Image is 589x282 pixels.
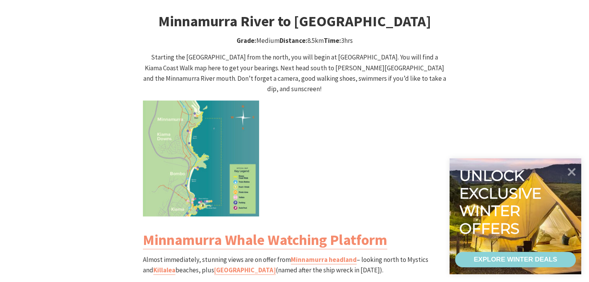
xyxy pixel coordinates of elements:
a: Minnamurra headland [291,255,357,264]
strong: Minnamurra River to [GEOGRAPHIC_DATA] [158,12,431,30]
p: Medium 8.5km 3hrs [143,36,446,46]
div: Unlock exclusive winter offers [459,167,545,237]
a: Minnamurra Whale Watching Platform [143,231,387,249]
a: Killalea [153,266,175,275]
a: [GEOGRAPHIC_DATA] [214,266,276,275]
p: Almost immediately, stunning views are on offer from – looking north to Mystics and beaches, plus... [143,255,446,275]
img: Kiama Coast Walk North Section [143,100,259,216]
a: EXPLORE WINTER DEALS [455,252,576,267]
strong: Distance: [280,36,307,45]
strong: Grade: [237,36,256,45]
div: EXPLORE WINTER DEALS [474,252,557,267]
p: Starting the [GEOGRAPHIC_DATA] from the north, you will begin at [GEOGRAPHIC_DATA]. You will find... [143,52,446,94]
strong: Time: [324,36,341,45]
